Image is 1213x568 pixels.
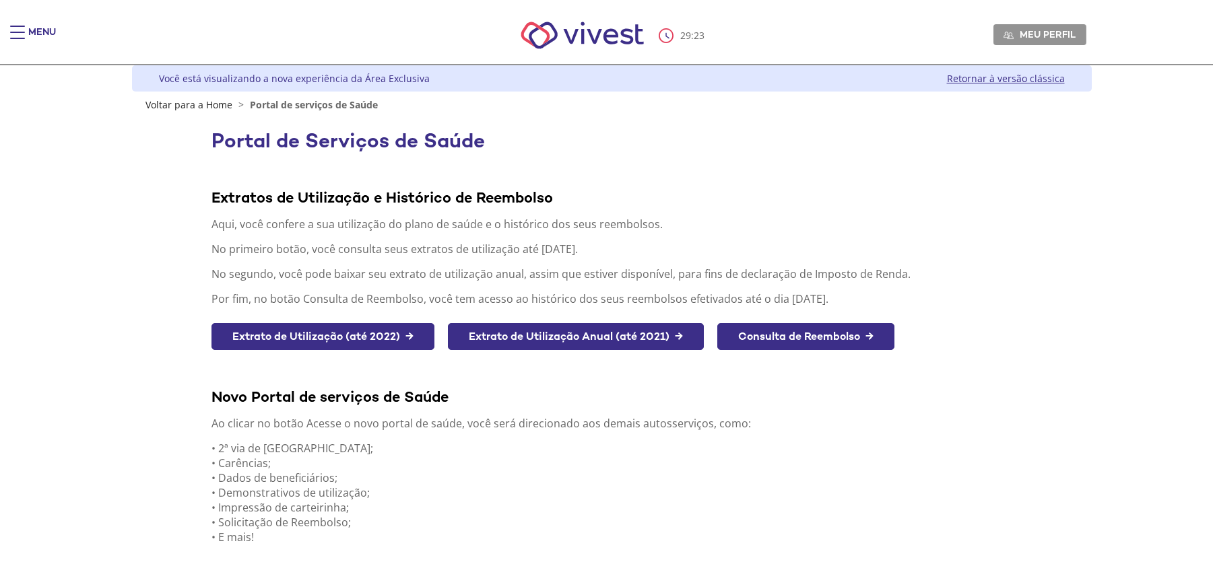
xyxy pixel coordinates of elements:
a: Meu perfil [993,24,1086,44]
p: Por fim, no botão Consulta de Reembolso, você tem acesso ao histórico dos seus reembolsos efetiva... [211,291,1012,306]
a: Consulta de Reembolso → [717,323,894,351]
span: Meu perfil [1020,28,1076,40]
div: Extratos de Utilização e Histórico de Reembolso [211,188,1012,207]
p: No primeiro botão, você consulta seus extratos de utilização até [DATE]. [211,242,1012,256]
a: Retornar à versão clássica [947,72,1065,85]
img: Meu perfil [1004,30,1014,40]
span: > [235,98,247,111]
span: 29 [680,29,691,42]
span: 23 [694,29,704,42]
div: : [659,28,707,43]
p: No segundo, você pode baixar seu extrato de utilização anual, assim que estiver disponível, para ... [211,267,1012,281]
a: Voltar para a Home [145,98,232,111]
a: Extrato de Utilização Anual (até 2021) → [448,323,704,351]
div: Novo Portal de serviços de Saúde [211,387,1012,406]
p: Aqui, você confere a sua utilização do plano de saúde e o histórico dos seus reembolsos. [211,217,1012,232]
span: Portal de serviços de Saúde [250,98,378,111]
h1: Portal de Serviços de Saúde [211,130,1012,152]
p: • 2ª via de [GEOGRAPHIC_DATA]; • Carências; • Dados de beneficiários; • Demonstrativos de utiliza... [211,441,1012,544]
div: Você está visualizando a nova experiência da Área Exclusiva [159,72,430,85]
a: Extrato de Utilização (até 2022) → [211,323,434,351]
div: Menu [28,26,56,52]
img: Vivest [506,7,659,64]
p: Ao clicar no botão Acesse o novo portal de saúde, você será direcionado aos demais autosserviços,... [211,416,1012,431]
